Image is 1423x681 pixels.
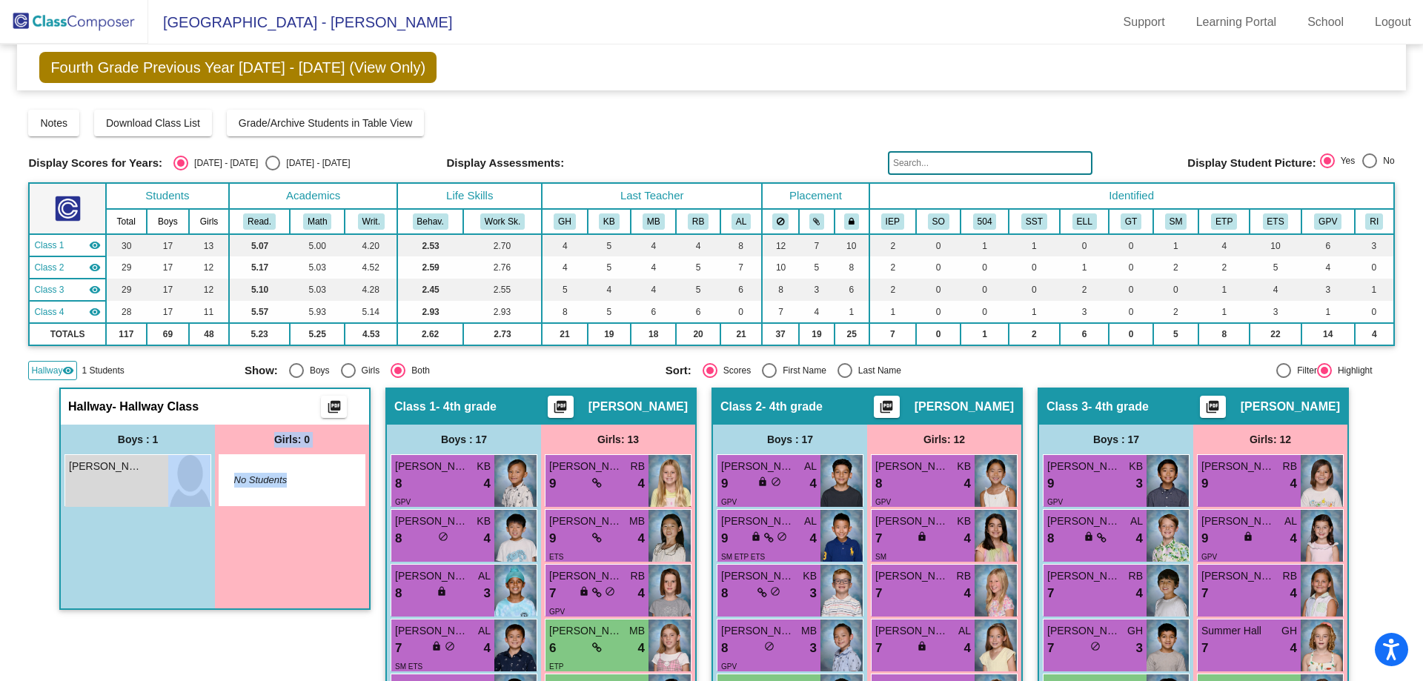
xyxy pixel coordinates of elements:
[888,151,1092,175] input: Search...
[881,213,904,230] button: IEP
[147,209,189,234] th: Boys
[1109,279,1152,301] td: 0
[325,399,343,420] mat-icon: picture_as_pdf
[1109,323,1152,345] td: 0
[1109,209,1152,234] th: Gifted and Talented
[29,323,105,345] td: TOTALS
[106,256,147,279] td: 29
[189,279,229,301] td: 12
[835,209,869,234] th: Keep with teacher
[961,323,1008,345] td: 1
[29,301,105,323] td: Aimee Lee - 4th grade
[436,399,497,414] span: - 4th grade
[463,301,542,323] td: 2.93
[94,110,212,136] button: Download Class List
[542,279,587,301] td: 5
[666,363,1075,378] mat-radio-group: Select an option
[405,364,430,377] div: Both
[666,364,691,377] span: Sort:
[413,213,448,230] button: Behav.
[542,256,587,279] td: 4
[1301,301,1355,323] td: 1
[867,425,1021,454] div: Girls: 12
[397,234,463,256] td: 2.53
[852,364,901,377] div: Last Name
[549,474,556,494] span: 9
[1204,399,1221,420] mat-icon: picture_as_pdf
[588,256,631,279] td: 5
[542,209,587,234] th: Gregory Hardash
[480,213,525,230] button: Work Sk.
[631,234,676,256] td: 4
[280,156,350,170] div: [DATE] - [DATE]
[1060,256,1109,279] td: 1
[229,234,290,256] td: 5.07
[89,239,101,251] mat-icon: visibility
[239,117,413,129] span: Grade/Archive Students in Table View
[1301,256,1355,279] td: 4
[1355,279,1394,301] td: 1
[387,425,541,454] div: Boys : 17
[39,52,437,83] span: Fourth Grade Previous Year [DATE] - [DATE] (View Only)
[68,399,113,414] span: Hallway
[40,117,67,129] span: Notes
[1072,213,1097,230] button: ELL
[1332,364,1373,377] div: Highlight
[189,301,229,323] td: 11
[762,234,799,256] td: 12
[446,156,564,170] span: Display Assessments:
[245,364,278,377] span: Show:
[290,279,345,301] td: 5.03
[34,239,64,252] span: Class 1
[397,183,542,209] th: Life Skills
[676,209,720,234] th: Rachel Bachmuth
[477,514,491,529] span: KB
[916,279,961,301] td: 0
[234,473,327,488] span: No Students
[549,514,623,529] span: [PERSON_NAME]
[1301,234,1355,256] td: 6
[869,209,916,234] th: Individualized Education Plan
[1047,459,1121,474] span: [PERSON_NAME]
[688,213,709,230] button: RB
[762,399,823,414] span: - 4th grade
[542,234,587,256] td: 4
[1365,213,1383,230] button: RI
[1109,301,1152,323] td: 0
[1109,256,1152,279] td: 0
[321,396,347,418] button: Print Students Details
[229,279,290,301] td: 5.10
[1060,234,1109,256] td: 0
[869,323,916,345] td: 7
[394,399,436,414] span: Class 1
[1201,474,1208,494] span: 9
[961,256,1008,279] td: 0
[835,279,869,301] td: 6
[875,459,949,474] span: [PERSON_NAME]
[147,301,189,323] td: 17
[1153,279,1198,301] td: 0
[915,399,1014,414] span: [PERSON_NAME]
[721,498,737,506] span: GPV
[720,399,762,414] span: Class 2
[964,474,971,494] span: 4
[1112,10,1177,34] a: Support
[1184,10,1289,34] a: Learning Portal
[1009,234,1060,256] td: 1
[762,323,799,345] td: 37
[1198,209,1250,234] th: Extra time (parent)
[147,234,189,256] td: 17
[1211,213,1237,230] button: ETP
[878,399,895,420] mat-icon: picture_as_pdf
[757,476,768,487] span: lock
[1355,209,1394,234] th: Reading Intervention
[1355,323,1394,345] td: 4
[961,279,1008,301] td: 0
[1200,396,1226,418] button: Print Students Details
[89,262,101,273] mat-icon: visibility
[62,365,74,376] mat-icon: visibility
[1250,209,1301,234] th: Extra Time (Student)
[835,301,869,323] td: 1
[227,110,425,136] button: Grade/Archive Students in Table View
[1153,323,1198,345] td: 5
